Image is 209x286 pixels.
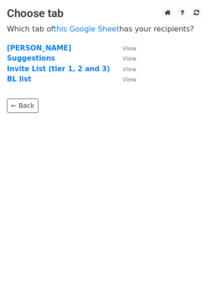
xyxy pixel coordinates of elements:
[113,44,136,52] a: View
[7,54,55,62] a: Suggestions
[7,7,202,20] h3: Choose tab
[113,54,136,62] a: View
[123,45,136,52] small: View
[113,75,136,83] a: View
[7,44,71,52] a: [PERSON_NAME]
[7,99,38,113] a: ← Back
[113,65,136,73] a: View
[54,25,119,33] a: this Google Sheet
[7,65,110,73] a: Invite List (tier 1, 2 and 3)
[123,55,136,62] small: View
[123,76,136,83] small: View
[123,66,136,73] small: View
[7,75,31,83] a: BL list
[7,24,202,34] p: Which tab of has your recipients?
